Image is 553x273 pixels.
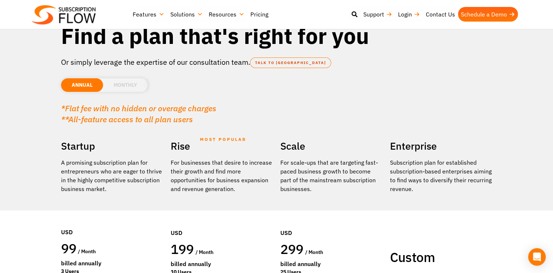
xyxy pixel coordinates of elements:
a: Solutions [167,7,206,22]
li: ANNUAL [61,78,103,92]
a: Support [360,7,395,22]
div: For scale-ups that are targeting fast-paced business growth to become part of the mainstream subs... [280,158,383,193]
a: TALK TO [GEOGRAPHIC_DATA] [250,57,331,68]
span: / month [305,249,323,255]
h1: Find a plan that's right for you [61,22,492,49]
li: MONTHLY [103,78,148,92]
img: Subscriptionflow [32,5,96,25]
p: Subscription plan for established subscription-based enterprises aiming to find ways to diversify... [390,158,492,193]
a: Features [130,7,167,22]
a: Pricing [247,7,271,22]
a: Schedule a Demo [458,7,518,22]
span: 199 [171,240,194,258]
div: USD [171,206,273,241]
h2: Rise [171,138,273,154]
div: USD [280,206,383,241]
h2: Scale [280,138,383,154]
h2: Startup [61,138,163,154]
span: / month [196,249,213,255]
a: Resources [206,7,247,22]
em: *Flat fee with no hidden or overage charges [61,103,216,113]
span: Custom [390,248,435,266]
div: Open Intercom Messenger [528,248,546,266]
span: / month [78,248,96,255]
div: For businesses that desire to increase their growth and find more opportunities for business expa... [171,158,273,193]
span: MOST POPULAR [200,131,246,148]
div: Billed Annually [280,259,383,268]
a: Contact Us [423,7,458,22]
a: Login [395,7,423,22]
p: A promising subscription plan for entrepreneurs who are eager to thrive in the highly competitive... [61,158,163,193]
div: Billed Annually [61,259,163,268]
div: USD [61,206,163,240]
div: Billed Annually [171,259,273,268]
span: 99 [61,240,77,257]
span: 299 [280,240,304,258]
h2: Enterprise [390,138,492,154]
p: Or simply leverage the expertise of our consultation team. [61,57,492,68]
em: **All-feature access to all plan users [61,114,193,124]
